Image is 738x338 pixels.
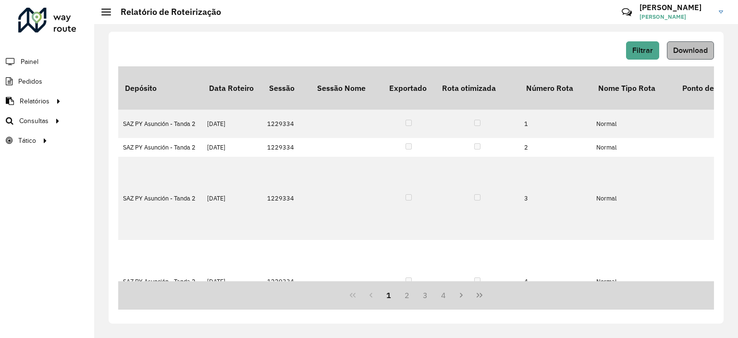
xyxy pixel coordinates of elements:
a: Contato Rápido [616,2,637,23]
button: Download [667,41,714,60]
th: Sessão [262,66,310,110]
th: Depósito [118,66,202,110]
td: [DATE] [202,138,262,157]
button: 2 [398,286,416,304]
th: Rota otimizada [435,66,519,110]
h3: [PERSON_NAME] [640,3,712,12]
span: Tático [18,136,36,146]
button: Last Page [470,286,489,304]
td: Normal [591,138,676,157]
button: 3 [416,286,434,304]
button: Next Page [452,286,470,304]
th: Número Rota [519,66,591,110]
td: Normal [591,240,676,324]
td: 1229334 [262,240,310,324]
td: 4 [519,240,591,324]
td: 1229334 [262,157,310,240]
span: Consultas [19,116,49,126]
button: 4 [434,286,453,304]
td: SAZ PY Asunción - Tanda 2 [118,157,202,240]
span: Pedidos [18,76,42,87]
td: Normal [591,110,676,138]
td: [DATE] [202,157,262,240]
th: Data Roteiro [202,66,262,110]
span: Relatórios [20,96,49,106]
span: [PERSON_NAME] [640,13,712,21]
td: 1229334 [262,110,310,138]
h2: Relatório de Roteirização [111,7,221,17]
td: 2 [519,138,591,157]
th: Exportado [382,66,435,110]
th: Sessão Nome [310,66,382,110]
td: [DATE] [202,110,262,138]
td: 3 [519,157,591,240]
span: Painel [21,57,38,67]
td: [DATE] [202,240,262,324]
td: 1 [519,110,591,138]
span: Filtrar [632,46,653,54]
button: 1 [380,286,398,304]
td: SAZ PY Asunción - Tanda 2 [118,110,202,138]
button: Filtrar [626,41,659,60]
td: SAZ PY Asunción - Tanda 2 [118,240,202,324]
td: 1229334 [262,138,310,157]
th: Nome Tipo Rota [591,66,676,110]
td: Normal [591,157,676,240]
td: SAZ PY Asunción - Tanda 2 [118,138,202,157]
span: Download [673,46,708,54]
